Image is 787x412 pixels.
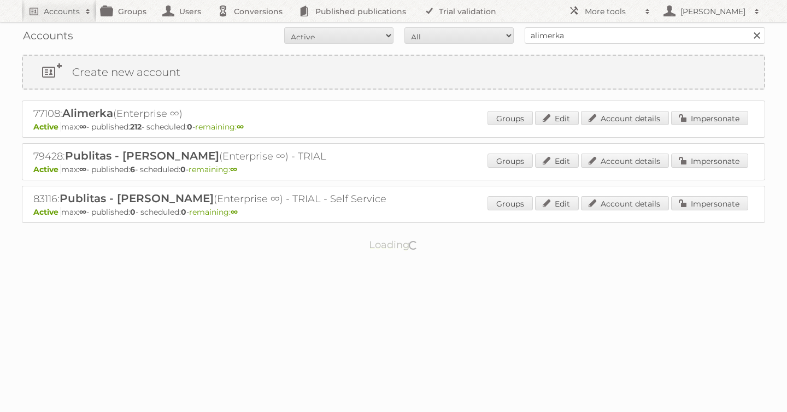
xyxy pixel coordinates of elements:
p: Loading [334,234,453,256]
span: Publitas - [PERSON_NAME] [65,149,219,162]
span: remaining: [189,207,238,217]
span: Active [33,207,61,217]
a: Groups [488,111,533,125]
a: Groups [488,154,533,168]
strong: ∞ [237,122,244,132]
strong: 6 [130,164,135,174]
a: Groups [488,196,533,210]
span: remaining: [195,122,244,132]
a: Account details [581,154,669,168]
a: Edit [535,154,579,168]
h2: 83116: (Enterprise ∞) - TRIAL - Self Service [33,192,416,206]
span: Active [33,164,61,174]
strong: 212 [130,122,142,132]
a: Create new account [23,56,764,89]
a: Impersonate [671,154,748,168]
h2: Accounts [44,6,80,17]
strong: ∞ [79,207,86,217]
strong: ∞ [230,164,237,174]
a: Account details [581,111,669,125]
p: max: - published: - scheduled: - [33,207,754,217]
a: Impersonate [671,111,748,125]
strong: ∞ [79,122,86,132]
a: Edit [535,111,579,125]
span: Publitas - [PERSON_NAME] [60,192,214,205]
h2: [PERSON_NAME] [678,6,749,17]
a: Edit [535,196,579,210]
a: Impersonate [671,196,748,210]
span: Active [33,122,61,132]
p: max: - published: - scheduled: - [33,164,754,174]
p: max: - published: - scheduled: - [33,122,754,132]
strong: 0 [187,122,192,132]
h2: 79428: (Enterprise ∞) - TRIAL [33,149,416,163]
a: Account details [581,196,669,210]
strong: 0 [180,164,186,174]
strong: 0 [130,207,136,217]
strong: 0 [181,207,186,217]
h2: 77108: (Enterprise ∞) [33,107,416,121]
strong: ∞ [79,164,86,174]
span: remaining: [189,164,237,174]
strong: ∞ [231,207,238,217]
h2: More tools [585,6,639,17]
span: Alimerka [62,107,113,120]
